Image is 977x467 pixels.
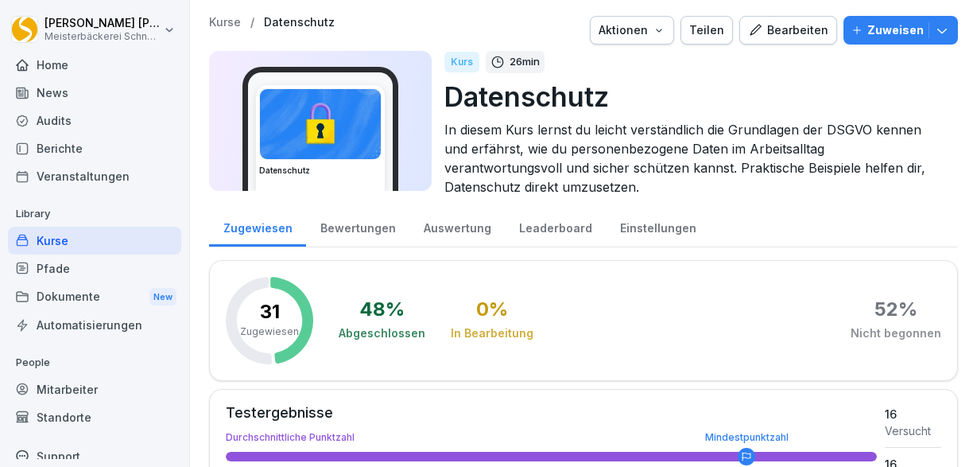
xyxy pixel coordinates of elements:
div: Mindestpunktzahl [705,433,789,442]
a: Standorte [8,403,181,431]
a: Home [8,51,181,79]
p: People [8,350,181,376]
p: 26 min [510,54,540,70]
img: gp1n7epbxsf9lzaihqn479zn.png [260,89,381,159]
button: Bearbeiten [739,16,837,45]
h3: Datenschutz [259,165,382,177]
a: Einstellungen [606,206,710,247]
div: Bearbeiten [748,21,828,39]
button: Zuweisen [843,16,958,45]
p: In diesem Kurs lernst du leicht verständlich die Grundlagen der DSGVO kennen und erfährst, wie du... [444,120,945,197]
div: In Bearbeitung [451,325,533,341]
p: Meisterbäckerei Schneckenburger [45,31,161,42]
div: Dokumente [8,282,181,312]
div: 48 % [359,300,405,319]
div: 16 [885,406,941,422]
div: Abgeschlossen [339,325,425,341]
p: Library [8,201,181,227]
p: Datenschutz [444,76,945,117]
div: 0 % [476,300,508,319]
a: Mitarbeiter [8,376,181,403]
p: [PERSON_NAME] [PERSON_NAME] [45,17,161,30]
div: Kurs [444,52,479,72]
p: Zugewiesen [240,325,299,339]
a: Audits [8,107,181,134]
a: Datenschutz [264,16,335,29]
div: Testergebnisse [226,406,877,420]
p: 31 [260,302,280,321]
div: New [149,288,176,306]
a: Automatisierungen [8,311,181,339]
a: Veranstaltungen [8,162,181,190]
a: Auswertung [409,206,505,247]
a: Kurse [8,227,181,255]
button: Aktionen [590,16,674,45]
a: Leaderboard [505,206,606,247]
a: Berichte [8,134,181,162]
a: Pfade [8,255,181,282]
a: News [8,79,181,107]
button: Teilen [680,16,733,45]
a: Kurse [209,16,241,29]
p: / [250,16,254,29]
a: Zugewiesen [209,206,306,247]
div: Versucht [885,422,941,439]
div: 52 % [874,300,917,319]
div: Nicht begonnen [851,325,941,341]
div: Teilen [689,21,724,39]
a: Bewertungen [306,206,409,247]
div: Aktionen [599,21,665,39]
p: Zuweisen [867,21,924,39]
a: DokumenteNew [8,282,181,312]
div: Durchschnittliche Punktzahl [226,433,877,442]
